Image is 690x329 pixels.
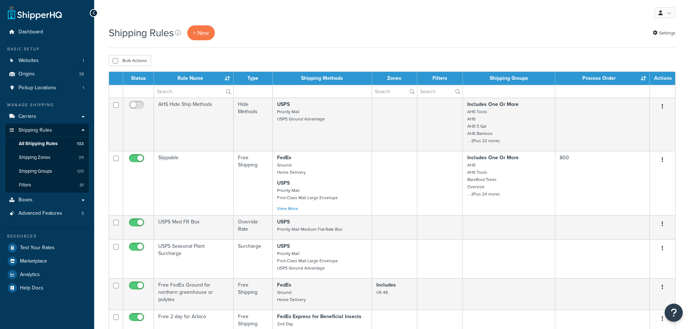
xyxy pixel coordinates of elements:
[5,268,89,281] a: Analytics
[467,162,499,197] small: AHS AHS Tools BareRoot Trees Oversize ... (Plus 24 more)
[277,154,291,161] strong: FedEx
[234,215,273,239] td: Override Rate
[234,72,273,85] th: Type
[234,278,273,310] td: Free Shipping
[273,72,372,85] th: Shipping Methods
[372,85,417,98] input: Search
[19,182,31,188] span: Filters
[5,207,89,220] a: Advanced Features 5
[277,242,290,250] strong: USPS
[109,55,151,66] button: Bulk Actions
[18,210,62,217] span: Advanced Features
[18,71,35,77] span: Origins
[467,108,499,144] small: AHS Tools AHS AHS 5 Gal AHS Bamboo ... (Plus 22 more)
[154,278,234,310] td: Free FedEx Ground for northern greenhouse or polytex
[81,210,84,217] span: 5
[277,226,342,233] small: Priority Mail Medium Flat Rate Box
[277,162,306,176] small: Ground Home Delivery
[20,285,43,291] span: Help Docs
[5,151,89,164] li: Shipping Zones
[154,215,234,239] td: USPS Med FR Box
[18,114,36,120] span: Carriers
[5,25,89,39] a: Dashboard
[5,233,89,239] div: Resources
[5,124,89,193] li: Shipping Rules
[5,207,89,220] li: Advanced Features
[5,81,89,95] a: Pickup Locations 1
[277,321,293,327] small: 2nd Day
[154,239,234,278] td: USPS Seasonal Plant Surcharge
[650,72,675,85] th: Actions
[18,29,43,35] span: Dashboard
[234,239,273,278] td: Surcharge
[5,137,89,151] a: All Shipping Rules 133
[8,5,62,20] a: ShipperHQ Home
[18,127,52,133] span: Shipping Rules
[5,67,89,81] li: Origins
[234,98,273,151] td: Hide Methods
[277,289,306,303] small: Ground Home Delivery
[234,151,273,215] td: Free Shipping
[154,98,234,151] td: AHS Hide Ship Methods
[154,151,234,215] td: Slippable
[417,85,463,98] input: Search
[187,25,215,40] p: + New
[277,313,361,320] strong: FedEx Express for Beneficial Insects
[79,71,84,77] span: 38
[277,250,338,271] small: Priority Mail First-Class Mail Large Envelope USPS Ground Advantage
[277,281,291,289] strong: FedEx
[123,72,154,85] th: Status
[154,85,233,98] input: Search
[20,258,47,264] span: Marketplace
[109,26,174,40] h1: Shipping Rules
[277,108,325,122] small: Priority Mail USPS Ground Advantage
[20,272,40,278] span: Analytics
[5,102,89,108] div: Manage Shipping
[5,193,89,207] li: Boxes
[5,281,89,295] a: Help Docs
[5,178,89,192] a: Filters 81
[18,197,33,203] span: Boxes
[5,124,89,137] a: Shipping Rules
[5,255,89,268] a: Marketplace
[83,58,84,64] span: 1
[372,72,417,85] th: Zones
[83,85,84,91] span: 1
[555,151,650,215] td: 800
[277,205,298,212] a: View More
[5,241,89,254] a: Test Your Rates
[19,168,52,174] span: Shipping Groups
[376,281,396,289] strong: Includes
[376,289,388,296] small: US 48
[467,154,519,161] strong: Includes One Or More
[5,67,89,81] a: Origins 38
[653,28,676,38] a: Settings
[77,141,84,147] span: 133
[19,141,58,147] span: All Shipping Rules
[5,178,89,192] li: Filters
[5,165,89,178] a: Shipping Groups 120
[5,137,89,151] li: All Shipping Rules
[417,72,463,85] th: Filters
[80,182,84,188] span: 81
[463,72,556,85] th: Shipping Groups
[5,151,89,164] a: Shipping Zones 29
[154,72,234,85] th: Rule Name : activate to sort column ascending
[20,245,55,251] span: Test Your Rates
[5,46,89,52] div: Basic Setup
[79,155,84,161] span: 29
[467,100,519,108] strong: Includes One Or More
[555,72,650,85] th: Process Order : activate to sort column ascending
[5,110,89,123] a: Carriers
[277,179,290,187] strong: USPS
[5,54,89,67] a: Websites 1
[5,165,89,178] li: Shipping Groups
[18,85,56,91] span: Pickup Locations
[77,168,84,174] span: 120
[18,58,39,64] span: Websites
